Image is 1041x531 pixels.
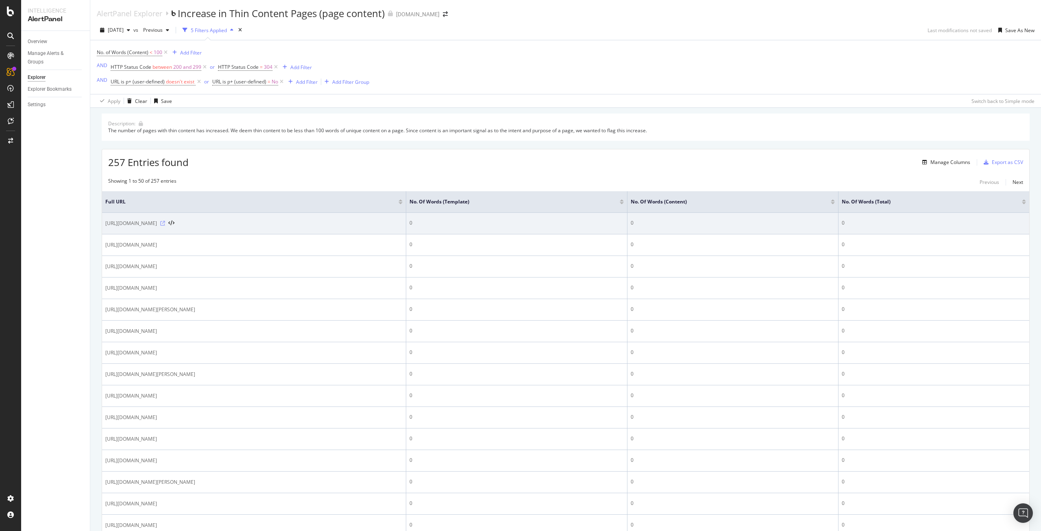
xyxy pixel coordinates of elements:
div: Add Filter [180,49,202,56]
span: [URL][DOMAIN_NAME][PERSON_NAME] [105,306,195,314]
span: doesn't exist [166,78,194,85]
div: Add Filter Group [332,79,369,85]
button: Save [151,94,172,107]
span: 304 [264,61,272,73]
div: Intelligence [28,7,83,15]
div: Last modifications not saved [928,27,992,34]
button: Switch back to Simple mode [968,94,1034,107]
span: between [152,63,172,70]
a: Visit Online Page [160,221,165,226]
button: Clear [124,94,147,107]
button: AND [97,61,107,69]
div: AlertPanel Explorer [97,9,162,18]
span: No. of Words (Total) [842,198,1010,205]
div: 0 [631,241,835,248]
span: No. of Words (Template) [409,198,607,205]
button: 5 Filters Applied [179,24,237,37]
button: Add Filter [285,77,318,87]
div: 0 [409,284,623,291]
div: Manage Columns [930,159,970,166]
div: 0 [842,370,1026,378]
span: = [260,63,263,70]
div: Open Intercom Messenger [1013,503,1033,523]
div: 0 [631,392,835,399]
div: 0 [842,219,1026,227]
div: 0 [631,262,835,270]
div: 0 [842,413,1026,421]
span: URL is p+ (user-defined) [111,78,165,85]
button: or [204,78,209,85]
div: 5 Filters Applied [191,27,227,34]
div: 0 [842,241,1026,248]
div: Explorer Bookmarks [28,85,72,94]
div: 0 [409,392,623,399]
div: arrow-right-arrow-left [443,11,448,17]
div: 0 [842,327,1026,334]
div: Next [1013,179,1023,186]
div: Settings [28,101,46,109]
span: [URL][DOMAIN_NAME] [105,500,157,508]
div: Showing 1 to 50 of 257 entries [108,177,176,187]
div: Manage Alerts & Groups [28,49,76,66]
div: 0 [631,306,835,313]
div: times [237,26,244,34]
div: Clear [135,98,147,105]
button: Add Filter Group [321,77,369,87]
span: HTTP Status Code [111,63,151,70]
span: 200 and 299 [173,61,201,73]
button: Add Filter [279,62,312,72]
div: 0 [409,500,623,507]
div: Overview [28,37,47,46]
div: 0 [631,284,835,291]
button: Apply [97,94,120,107]
span: 100 [154,47,162,58]
button: or [210,63,215,71]
div: AND [97,76,107,83]
span: 2025 Sep. 2nd [108,26,124,33]
div: 0 [842,349,1026,356]
a: Manage Alerts & Groups [28,49,84,66]
button: Previous [140,24,172,37]
div: 0 [842,500,1026,507]
div: 0 [631,413,835,421]
div: 0 [631,478,835,485]
span: [URL][DOMAIN_NAME] [105,413,157,422]
div: 0 [631,521,835,529]
div: 0 [409,241,623,248]
div: 0 [842,284,1026,291]
span: URL is p+ (user-defined) [212,78,266,85]
button: Manage Columns [919,157,970,167]
div: 0 [631,349,835,356]
div: 0 [842,478,1026,485]
span: Full URL [105,198,386,205]
div: AND [97,62,107,69]
a: Explorer [28,73,84,82]
div: 0 [409,306,623,313]
span: [URL][DOMAIN_NAME] [105,262,157,271]
div: Increase in Thin Content Pages (page content) [178,7,385,20]
span: [URL][DOMAIN_NAME] [105,327,157,335]
span: < [150,49,152,56]
span: [URL][DOMAIN_NAME] [105,435,157,443]
span: [URL][DOMAIN_NAME][PERSON_NAME] [105,370,195,378]
div: Add Filter [296,79,318,85]
div: 0 [631,457,835,464]
span: [URL][DOMAIN_NAME] [105,349,157,357]
div: Save As New [1005,27,1034,34]
div: Previous [980,179,999,186]
a: Explorer Bookmarks [28,85,84,94]
button: [DATE] [97,24,133,37]
div: 0 [842,457,1026,464]
div: Save [161,98,172,105]
div: 0 [842,521,1026,529]
div: The number of pages with thin content has increased. We deem thin content to be less than 100 wor... [108,127,1023,134]
a: Settings [28,101,84,109]
div: 0 [409,435,623,442]
div: 0 [631,327,835,334]
span: [URL][DOMAIN_NAME] [105,521,157,529]
div: 0 [409,370,623,378]
div: 0 [409,457,623,464]
span: No. of Words (Content) [631,198,819,205]
span: Previous [140,26,163,33]
a: Overview [28,37,84,46]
